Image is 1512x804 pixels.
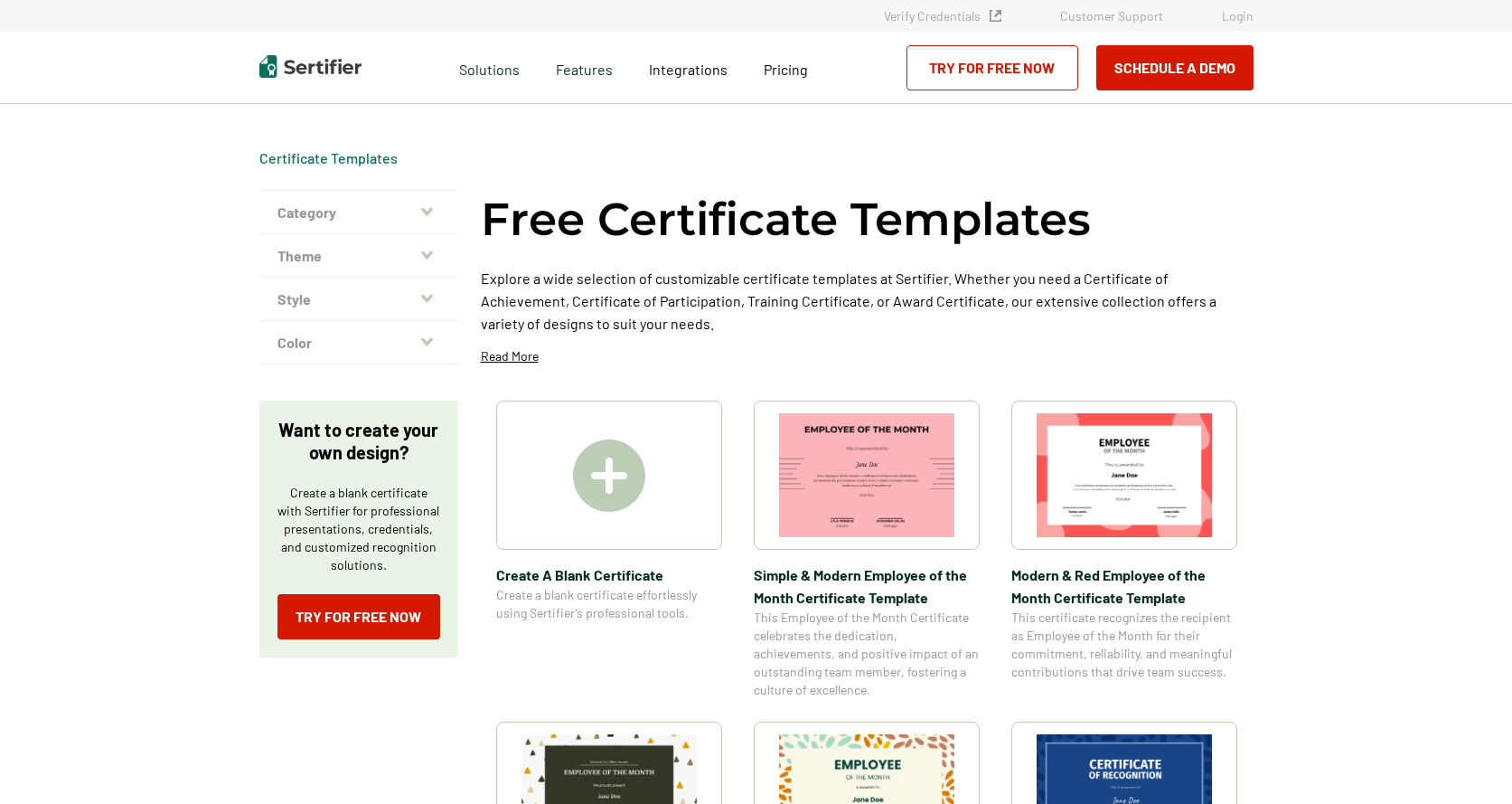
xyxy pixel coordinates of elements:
[259,55,362,78] img: Sertifier | Digital Credentialing Platform
[1222,8,1254,24] a: Login
[754,609,980,699] span: This Employee of the Month Certificate celebrates the dedication, achievements, and positive impa...
[481,347,539,365] p: Read More
[259,191,458,234] button: Category
[277,484,440,574] p: Create a blank certificate with Sertifier for professional presentations, credentials, and custom...
[259,321,458,364] button: Color
[1011,401,1237,699] a: Modern & Red Employee of the Month Certificate TemplateModern & Red Employee of the Month Certifi...
[481,190,1091,249] h1: Free Certificate Templates
[556,56,613,79] span: Features
[259,149,398,166] a: Certificate Templates
[277,594,440,639] a: Try for Free Now
[906,45,1078,90] a: Try for Free Now
[1011,609,1237,681] span: This certificate recognizes the recipient as Employee of the Month for their commitment, reliabil...
[649,56,728,79] a: Integrations
[1037,413,1212,537] img: Modern & Red Employee of the Month Certificate Template
[1011,563,1237,609] span: Modern & Red Employee of the Month Certificate Template
[481,267,1254,335] p: Explore a wide selection of customizable certificate templates at Sertifier. Whether you need a C...
[573,440,645,512] img: Create A Blank Certificate
[496,563,722,586] span: Create A Blank Certificate
[259,149,398,167] div: Breadcrumb
[459,56,520,79] span: Solutions
[1060,8,1163,24] a: Customer Support
[990,10,1001,22] img: Verified
[259,278,458,321] button: Style
[779,413,954,537] img: Simple & Modern Employee of the Month Certificate Template
[259,149,398,167] span: Certificate Templates
[277,419,440,464] p: Want to create your own design?
[764,61,808,78] span: Pricing
[649,61,728,78] span: Integrations
[884,8,1001,24] a: Verify Credentials
[754,401,980,699] a: Simple & Modern Employee of the Month Certificate TemplateSimple & Modern Employee of the Month C...
[754,563,980,609] span: Simple & Modern Employee of the Month Certificate Template
[764,56,808,79] a: Pricing
[496,586,722,622] span: Create a blank certificate effortlessly using Sertifier’s professional tools.
[259,234,458,278] button: Theme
